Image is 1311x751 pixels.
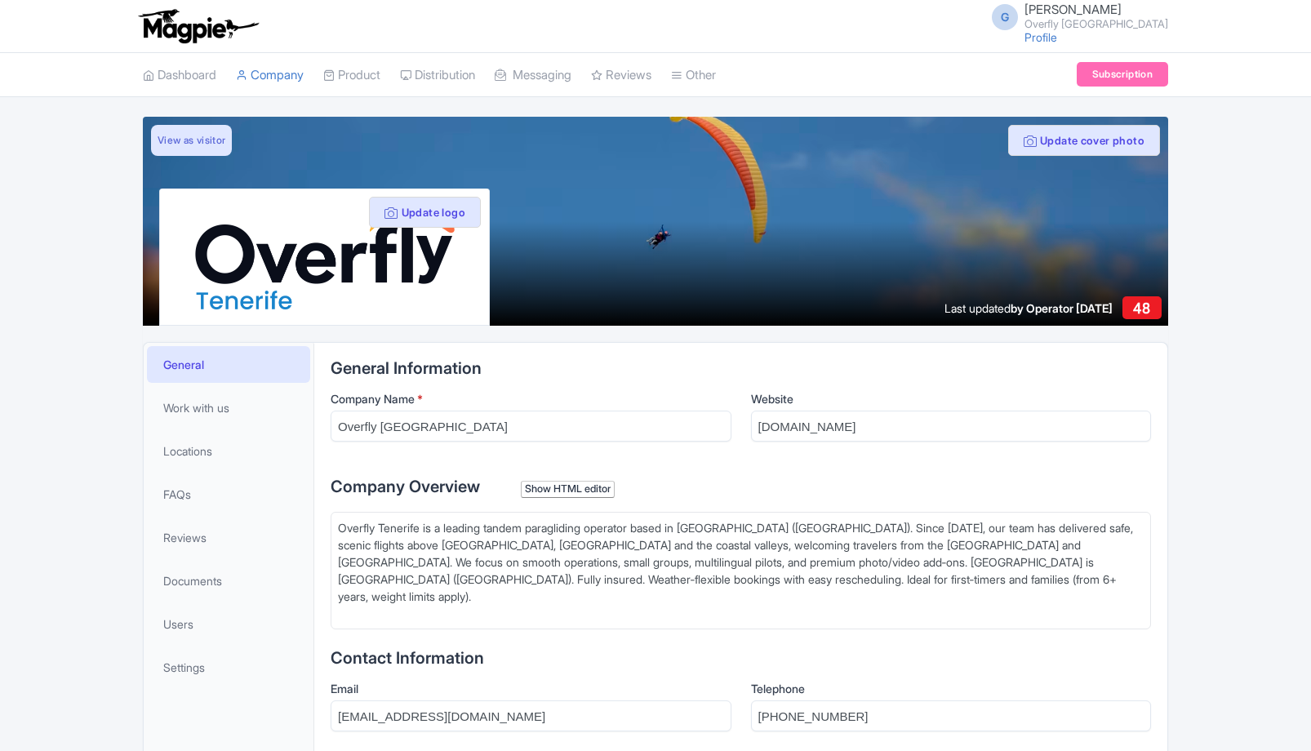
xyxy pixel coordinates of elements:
a: Subscription [1077,62,1168,87]
a: Work with us [147,389,310,426]
span: by Operator [DATE] [1011,301,1113,315]
div: Show HTML editor [521,481,615,498]
a: FAQs [147,476,310,513]
span: [PERSON_NAME] [1024,2,1122,17]
span: Reviews [163,529,207,546]
span: Settings [163,659,205,676]
span: FAQs [163,486,191,503]
a: Users [147,606,310,642]
a: Dashboard [143,53,216,98]
button: Update logo [369,197,481,228]
a: Locations [147,433,310,469]
a: Reviews [147,519,310,556]
span: G [992,4,1018,30]
span: Email [331,682,358,695]
span: Company Name [331,392,415,406]
a: General [147,346,310,383]
h2: Contact Information [331,649,1151,667]
div: Last updated [944,300,1113,317]
span: General [163,356,204,373]
span: Locations [163,442,212,460]
span: Website [751,392,793,406]
span: Telephone [751,682,805,695]
small: Overfly [GEOGRAPHIC_DATA] [1024,19,1168,29]
div: Overfly Tenerife is a leading tandem paragliding operator based in [GEOGRAPHIC_DATA] ([GEOGRAPHIC... [338,519,1144,622]
a: View as visitor [151,125,232,156]
img: vgdhi3kgw7l3b8xzgygi.png [193,202,456,312]
a: Other [671,53,716,98]
span: Users [163,615,193,633]
a: Profile [1024,30,1057,44]
a: Documents [147,562,310,599]
a: Reviews [591,53,651,98]
span: Company Overview [331,477,480,496]
a: Settings [147,649,310,686]
a: G [PERSON_NAME] Overfly [GEOGRAPHIC_DATA] [982,3,1168,29]
a: Product [323,53,380,98]
span: 48 [1133,300,1150,317]
img: logo-ab69f6fb50320c5b225c76a69d11143b.png [135,8,261,44]
a: Distribution [400,53,475,98]
a: Messaging [495,53,571,98]
button: Update cover photo [1008,125,1160,156]
span: Work with us [163,399,229,416]
a: Company [236,53,304,98]
span: Documents [163,572,222,589]
h2: General Information [331,359,1151,377]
